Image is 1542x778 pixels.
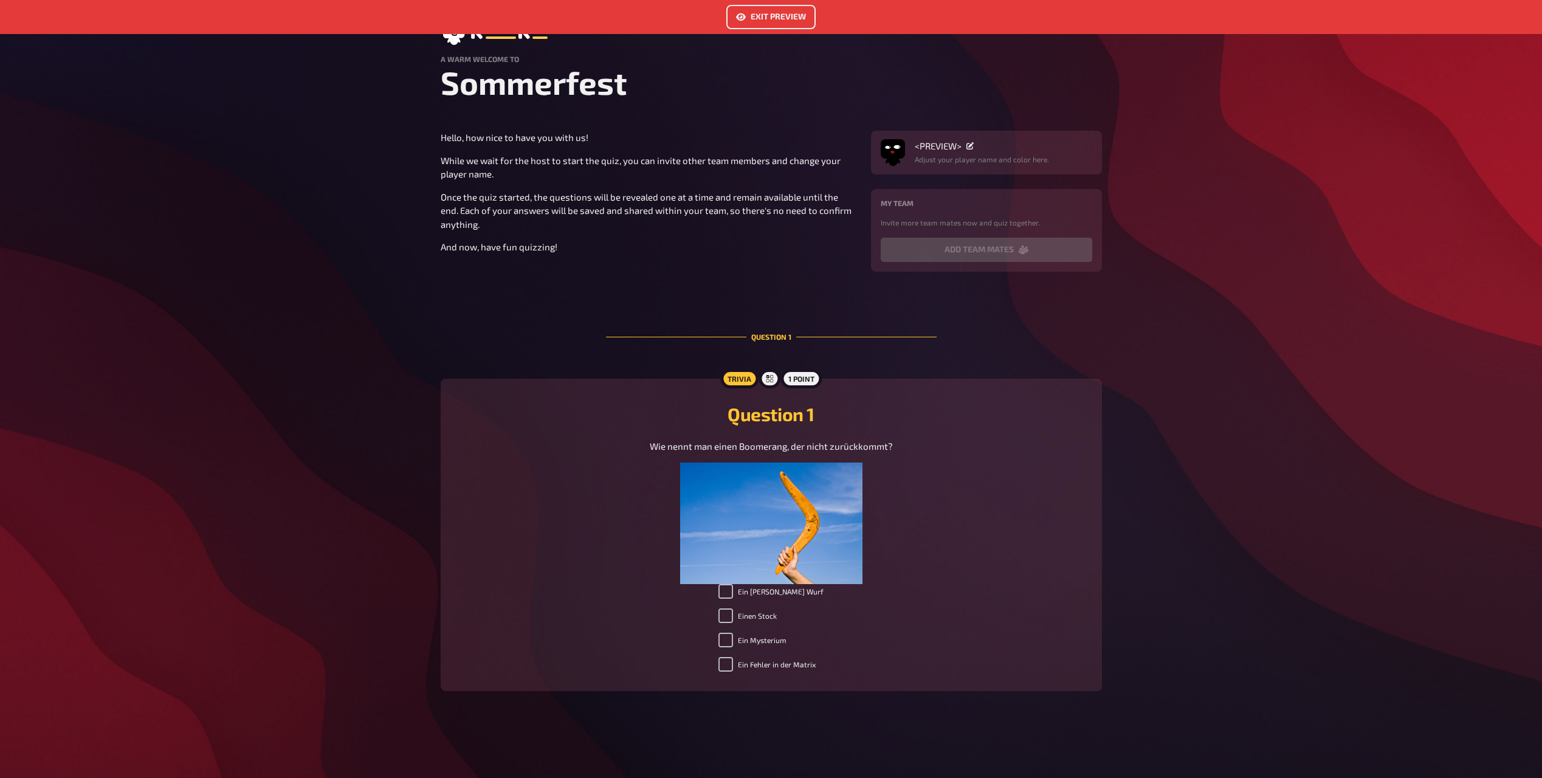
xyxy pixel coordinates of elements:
[915,140,962,151] span: <PREVIEW>
[781,369,822,388] div: 1 point
[441,154,856,181] p: While we wait for the host to start the quiz, you can invite other team members and change your p...
[441,190,856,232] p: Once the quiz started, the questions will be revealed one at a time and remain available until th...
[650,441,893,452] span: Wie nennt man einen Boomerang, der nicht zurückkommt?
[881,199,1092,207] h4: My team
[718,633,786,647] label: Ein Mysterium
[680,463,862,584] img: image
[881,238,1092,262] button: add team mates
[726,13,816,24] a: Exit Preview
[441,55,1102,63] h4: A warm welcome to
[441,63,1102,102] h1: Sommerfest
[441,131,856,145] p: Hello, how nice to have you with us!
[718,584,824,599] label: Ein [PERSON_NAME] Wurf
[718,657,816,672] label: Ein Fehler in der Matrix
[881,140,905,165] button: Avatar
[915,154,1049,165] p: Adjust your player name and color here.
[718,608,777,623] label: Einen Stock
[881,217,1092,228] p: Invite more team mates now and quiz together.
[455,403,1087,425] h2: Question 1
[441,240,856,254] p: And now, have fun quizzing!
[726,5,816,29] button: Exit Preview
[720,369,759,388] div: Trivia
[606,302,937,371] div: Question 1
[881,137,905,161] img: Avatar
